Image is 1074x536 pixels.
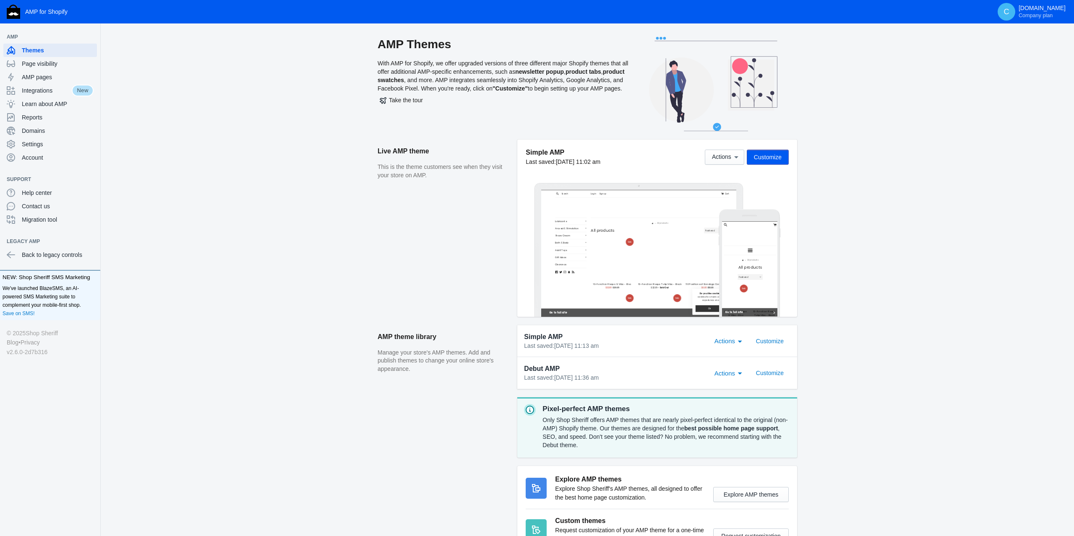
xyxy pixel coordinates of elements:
button: Add a sales channel [85,35,99,39]
button: Bath & Body [41,147,133,168]
a: Account [3,151,97,164]
strong: best possible home page support [684,425,778,432]
span: Page visibility [22,60,94,68]
mat-select: Actions [714,335,746,345]
img: Laptop frame [534,183,743,317]
span: Account [22,153,94,162]
span: AMP [7,33,85,41]
span: + [129,88,133,99]
h3: Explore AMP themes [555,474,705,484]
span: Company plan [1019,12,1053,19]
p: This is the theme customers see when they visit your store on AMP. [378,163,509,179]
a: Domains [3,124,97,137]
span: + [129,152,133,163]
span: Customize [756,338,784,344]
a: AMP pages [3,70,97,84]
div: — [286,284,413,294]
span: + [129,194,133,205]
a: Learn about AMP [3,97,97,111]
span: Take the tour [380,97,423,104]
span: + [129,109,133,120]
img: Mobile frame [719,209,780,317]
div: © 2025 [7,329,94,338]
a: Contact us [3,199,97,213]
span: Actions [712,154,731,161]
a: Customize [749,369,790,376]
span: Go to full site [23,357,560,369]
span: C [1002,8,1011,16]
div: Last saved: [524,374,705,382]
span: Sale [249,308,272,331]
span: › [68,111,72,121]
span: Customize [754,154,782,161]
p: Explore Shop Sheriff's AMP themes, all designed to offer the best home page customization. [555,484,705,502]
a: 10-Function Risque G Vibe - Blue [153,274,266,283]
span: [DATE] 11:36 am [554,374,599,381]
strong: Sold Out [348,285,376,293]
span: New [72,85,94,96]
s: $10.95 [489,285,508,293]
span: Migration tool [22,215,94,224]
span: Sale [249,143,272,166]
s: $26.95 [210,285,230,293]
div: Last saved: [526,158,600,166]
button: Add a sales channel [85,240,99,243]
span: Legacy AMP [7,237,85,246]
a: Page visibility [3,57,97,70]
a: Reports [3,111,97,124]
span: Cart [540,9,553,17]
a: Cart [529,9,553,17]
input: Search [56,5,146,21]
span: Simple AMP [524,332,563,342]
span: › [333,95,337,105]
span: Debut AMP [524,364,560,374]
span: [DATE] 11:02 am [556,158,600,165]
button: Add a sales channel [85,178,99,181]
img: Shop Sheriff Logo [7,5,20,19]
a: Customize [749,337,790,344]
p: Manage your store's AMP themes. Add and publish themes to change your online store's appearance. [378,349,509,373]
button: Shave Cream [41,126,133,147]
h2: Live AMP theme [378,140,509,163]
b: product swatches [378,68,625,83]
button: Arousal & Stimulation [41,104,133,125]
span: $6.95 [471,285,487,293]
span: $22.95 [189,285,209,293]
a: Shop Sheriff [26,329,58,338]
div: Only Shop Sheriff offers AMP themes that are nearly pixel-perfect identical to the original (non-... [542,414,790,451]
a: Migration tool [3,213,97,226]
iframe: Drift Widget Chat Controller [1032,494,1064,526]
a: 50 Positions of Bondage Card Game [425,274,553,283]
span: Themes [22,46,94,54]
h1: All products [133,112,273,129]
button: Actions [705,150,744,165]
div: • [7,338,94,347]
mat-select: Actions [714,368,746,378]
span: Back to legacy controls [22,251,94,259]
h2: AMP theme library [378,325,509,349]
button: Customize [749,334,790,349]
span: Contact us [22,202,94,210]
button: Lubricants [41,83,133,104]
a: Clearance [41,210,133,231]
a: 10-Function Risque Tulip Vibe - Black [286,274,412,283]
b: product tabs [566,68,601,75]
a: Home [325,98,330,103]
a: Back to legacy controls [3,248,97,262]
span: + [129,131,133,142]
h5: Simple AMP [526,148,600,157]
button: Explore AMP themes [713,487,789,502]
button: Customize [749,365,790,381]
span: Sale [54,187,77,210]
div: With AMP for Shopify, we offer upgraded versions of three different major Shopify themes that all... [378,37,629,140]
span: Go to full site [9,263,148,275]
span: + [129,173,133,184]
span: AMP pages [22,73,94,81]
button: Take the tour [378,93,425,108]
span: Domains [22,127,94,135]
button: Customize [747,150,789,165]
div: Last saved: [524,342,705,350]
span: All products [75,111,108,121]
button: Gift Ideas [41,189,133,210]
